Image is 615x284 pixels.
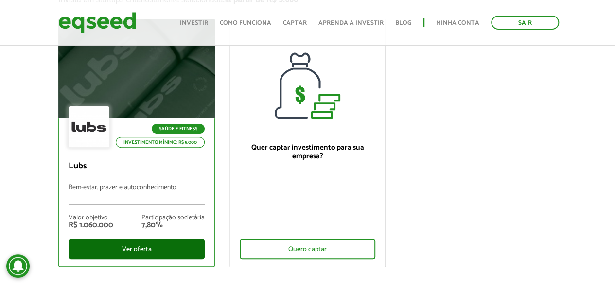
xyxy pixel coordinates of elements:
[58,19,214,267] a: Saúde e Fitness Investimento mínimo: R$ 5.000 Lubs Bem-estar, prazer e autoconhecimento Valor obj...
[152,124,205,134] p: Saúde e Fitness
[283,20,307,26] a: Captar
[69,184,204,205] p: Bem-estar, prazer e autoconhecimento
[69,221,113,229] div: R$ 1.060.000
[240,239,375,259] div: Quero captar
[58,10,136,35] img: EqSeed
[69,215,113,221] div: Valor objetivo
[491,16,559,30] a: Sair
[436,20,479,26] a: Minha conta
[318,20,384,26] a: Aprenda a investir
[229,19,386,267] a: Quer captar investimento para sua empresa? Quero captar
[141,221,205,229] div: 7,80%
[116,137,205,148] p: Investimento mínimo: R$ 5.000
[220,20,271,26] a: Como funciona
[69,161,204,172] p: Lubs
[180,20,208,26] a: Investir
[69,239,204,259] div: Ver oferta
[240,143,375,161] p: Quer captar investimento para sua empresa?
[141,215,205,221] div: Participação societária
[395,20,411,26] a: Blog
